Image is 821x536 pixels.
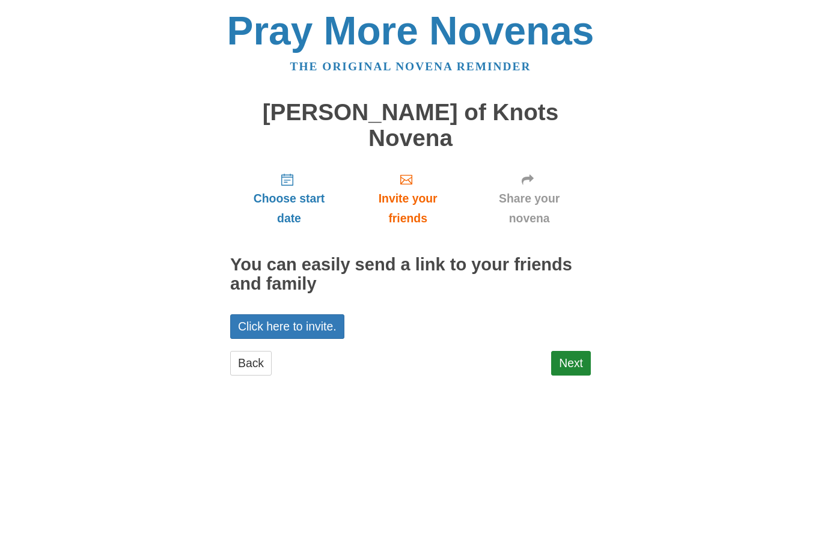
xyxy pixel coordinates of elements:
a: The original novena reminder [290,60,531,73]
a: Click here to invite. [230,314,344,339]
h1: [PERSON_NAME] of Knots Novena [230,100,591,151]
a: Next [551,351,591,376]
a: Pray More Novenas [227,8,594,53]
span: Share your novena [480,189,579,228]
span: Invite your friends [360,189,456,228]
span: Choose start date [242,189,336,228]
a: Invite your friends [348,163,468,234]
a: Back [230,351,272,376]
a: Share your novena [468,163,591,234]
h2: You can easily send a link to your friends and family [230,255,591,294]
a: Choose start date [230,163,348,234]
